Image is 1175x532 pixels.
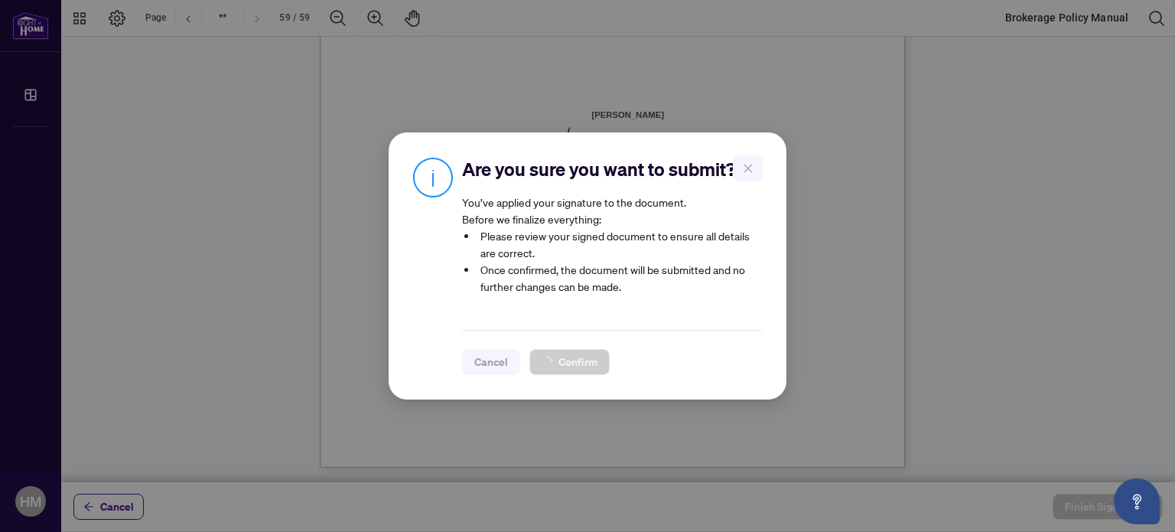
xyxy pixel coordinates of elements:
h2: Are you sure you want to submit? [462,157,762,181]
article: You’ve applied your signature to the document. Before we finalize everything: [462,194,762,305]
li: Once confirmed, the document will be submitted and no further changes can be made. [477,261,762,295]
button: Confirm [529,349,610,375]
button: Cancel [462,349,520,375]
button: Open asap [1114,478,1160,524]
img: Info Icon [413,157,453,197]
li: Please review your signed document to ensure all details are correct. [477,227,762,261]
